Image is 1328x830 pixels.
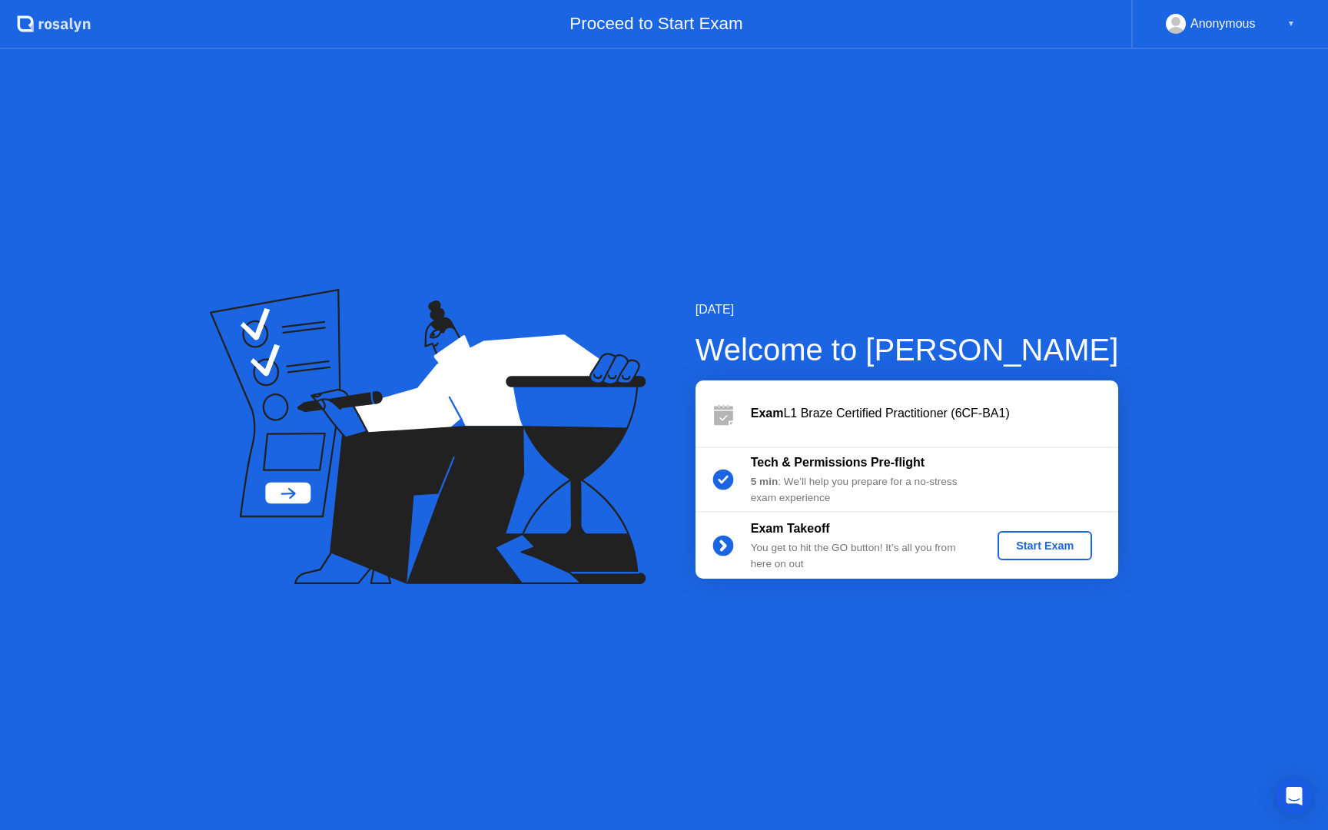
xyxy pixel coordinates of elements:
[1190,14,1256,34] div: Anonymous
[998,531,1092,560] button: Start Exam
[751,404,1118,423] div: L1 Braze Certified Practitioner (6CF-BA1)
[696,327,1119,373] div: Welcome to [PERSON_NAME]
[751,474,972,506] div: : We’ll help you prepare for a no-stress exam experience
[1287,14,1295,34] div: ▼
[751,522,830,535] b: Exam Takeoff
[751,476,779,487] b: 5 min
[696,300,1119,319] div: [DATE]
[1276,778,1313,815] div: Open Intercom Messenger
[751,456,925,469] b: Tech & Permissions Pre-flight
[751,407,784,420] b: Exam
[1004,539,1086,552] div: Start Exam
[751,540,972,572] div: You get to hit the GO button! It’s all you from here on out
